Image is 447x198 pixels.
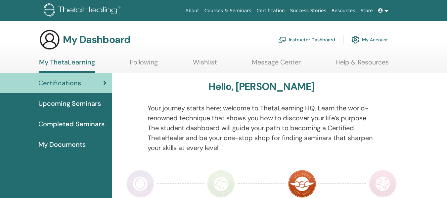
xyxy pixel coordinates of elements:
h3: Hello, [PERSON_NAME] [208,81,314,93]
a: My ThetaLearning [39,58,95,73]
img: Instructor [207,170,235,198]
a: Wishlist [193,58,217,71]
img: Master [288,170,316,198]
img: logo.png [44,3,123,18]
a: My Account [351,32,388,47]
a: Instructor Dashboard [278,32,335,47]
a: About [183,5,201,17]
a: Store [358,5,376,17]
span: Upcoming Seminars [38,99,101,108]
h3: My Dashboard [63,34,130,46]
p: Your journey starts here; welcome to ThetaLearning HQ. Learn the world-renowned technique that sh... [148,103,376,153]
a: Resources [329,5,358,17]
a: Help & Resources [335,58,389,71]
span: My Documents [38,139,86,149]
a: Message Center [252,58,301,71]
img: generic-user-icon.jpg [39,29,60,50]
img: Practitioner [126,170,154,198]
a: Certification [254,5,287,17]
img: chalkboard-teacher.svg [278,37,286,43]
a: Courses & Seminars [202,5,254,17]
img: cog.svg [351,34,359,45]
a: Success Stories [288,5,329,17]
img: Certificate of Science [369,170,397,198]
span: Certifications [38,78,81,88]
span: Completed Seminars [38,119,105,129]
a: Following [130,58,158,71]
